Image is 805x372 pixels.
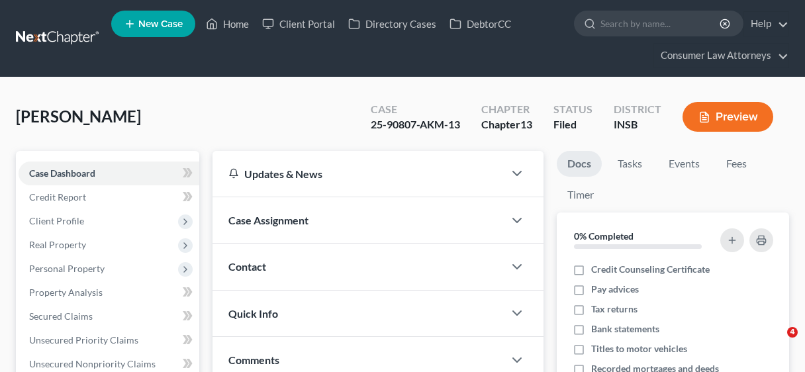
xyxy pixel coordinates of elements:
[591,342,687,355] span: Titles to motor vehicles
[614,117,661,132] div: INSB
[557,151,602,177] a: Docs
[19,162,199,185] a: Case Dashboard
[16,107,141,126] span: [PERSON_NAME]
[683,102,773,132] button: Preview
[654,44,788,68] a: Consumer Law Attorneys
[787,327,798,338] span: 4
[228,260,266,273] span: Contact
[607,151,653,177] a: Tasks
[29,287,103,298] span: Property Analysis
[443,12,518,36] a: DebtorCC
[19,185,199,209] a: Credit Report
[29,191,86,203] span: Credit Report
[29,310,93,322] span: Secured Claims
[574,230,634,242] strong: 0% Completed
[228,353,279,366] span: Comments
[228,307,278,320] span: Quick Info
[591,263,710,276] span: Credit Counseling Certificate
[29,167,95,179] span: Case Dashboard
[371,117,460,132] div: 25-90807-AKM-13
[29,334,138,346] span: Unsecured Priority Claims
[199,12,256,36] a: Home
[760,327,792,359] iframe: Intercom live chat
[19,281,199,304] a: Property Analysis
[19,304,199,328] a: Secured Claims
[29,263,105,274] span: Personal Property
[29,239,86,250] span: Real Property
[371,102,460,117] div: Case
[658,151,710,177] a: Events
[228,214,308,226] span: Case Assignment
[29,358,156,369] span: Unsecured Nonpriority Claims
[591,302,638,316] span: Tax returns
[228,167,488,181] div: Updates & News
[614,102,661,117] div: District
[481,102,532,117] div: Chapter
[29,215,84,226] span: Client Profile
[591,283,639,296] span: Pay advices
[520,118,532,130] span: 13
[19,328,199,352] a: Unsecured Priority Claims
[342,12,443,36] a: Directory Cases
[600,11,722,36] input: Search by name...
[557,182,604,208] a: Timer
[553,117,592,132] div: Filed
[138,19,183,29] span: New Case
[553,102,592,117] div: Status
[716,151,758,177] a: Fees
[744,12,788,36] a: Help
[591,322,659,336] span: Bank statements
[256,12,342,36] a: Client Portal
[481,117,532,132] div: Chapter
